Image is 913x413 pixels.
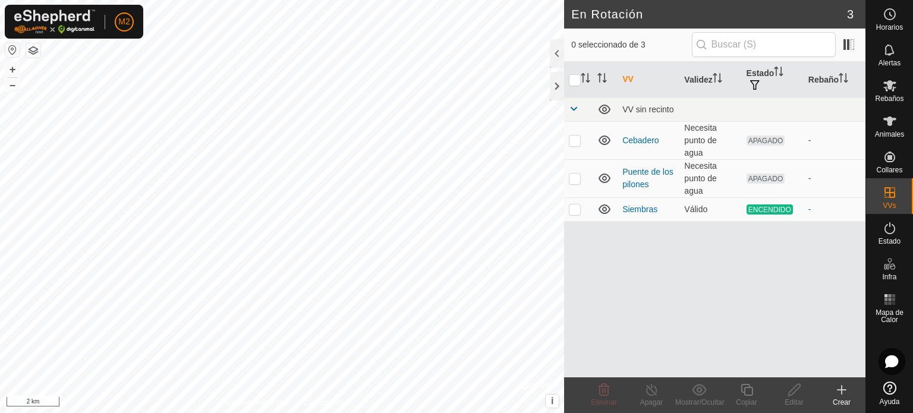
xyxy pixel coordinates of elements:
[747,204,793,215] span: ENCENDIDO
[679,197,741,221] td: Válido
[14,10,95,34] img: Logo Gallagher
[675,397,723,408] div: Mostrar/Ocultar
[723,397,770,408] div: Copiar
[679,62,741,98] th: Validez
[551,396,553,406] span: i
[879,59,901,67] span: Alertas
[546,395,559,408] button: i
[876,166,902,174] span: Collares
[876,24,903,31] span: Horarios
[622,167,673,189] a: Puente de los pilones
[622,105,861,114] div: VV sin recinto
[5,78,20,92] button: –
[875,95,903,102] span: Rebaños
[866,377,913,410] a: Ayuda
[118,15,130,28] span: M2
[808,172,861,185] div: -
[747,135,785,146] span: APAGADO
[26,43,40,58] button: Capas del Mapa
[882,273,896,280] span: Infra
[692,32,836,57] input: Buscar (S)
[622,204,657,214] a: Siembras
[628,397,675,408] div: Apagar
[571,7,847,21] h2: En Rotación
[679,159,741,197] td: Necesita punto de agua
[774,68,783,78] p-sorticon: Activar para ordenar
[591,398,616,406] span: Eliminar
[880,398,900,405] span: Ayuda
[808,203,861,216] div: -
[618,62,679,98] th: VV
[5,43,20,57] button: Restablecer Mapa
[713,75,722,84] p-sorticon: Activar para ordenar
[770,397,818,408] div: Editar
[679,121,741,159] td: Necesita punto de agua
[818,397,865,408] div: Crear
[5,62,20,77] button: +
[581,75,590,84] p-sorticon: Activar para ordenar
[883,202,896,209] span: VVs
[804,62,865,98] th: Rebaño
[742,62,804,98] th: Estado
[747,174,785,184] span: APAGADO
[304,398,344,408] a: Contáctenos
[869,309,910,323] span: Mapa de Calor
[221,398,289,408] a: Política de Privacidad
[879,238,901,245] span: Estado
[597,75,607,84] p-sorticon: Activar para ordenar
[875,131,904,138] span: Animales
[847,5,854,23] span: 3
[839,75,848,84] p-sorticon: Activar para ordenar
[622,135,659,145] a: Cebadero
[571,39,691,51] span: 0 seleccionado de 3
[808,134,861,147] div: -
